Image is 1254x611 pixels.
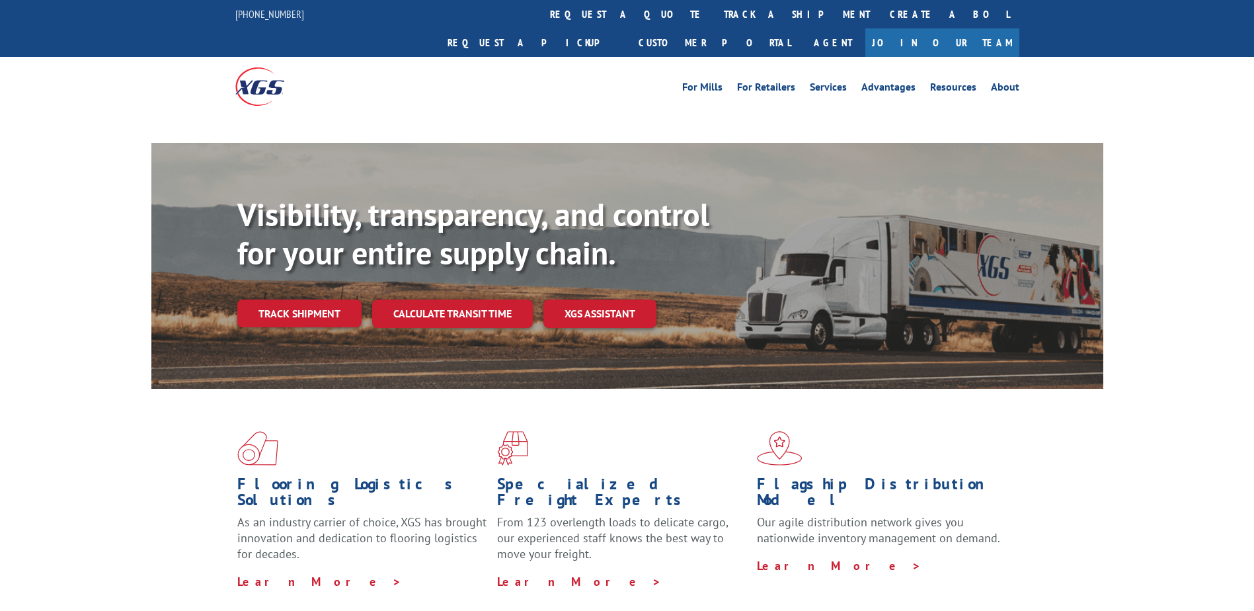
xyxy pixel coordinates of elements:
[235,7,304,20] a: [PHONE_NUMBER]
[757,476,1007,514] h1: Flagship Distribution Model
[237,574,402,589] a: Learn More >
[757,514,1000,546] span: Our agile distribution network gives you nationwide inventory management on demand.
[682,82,723,97] a: For Mills
[438,28,629,57] a: Request a pickup
[237,194,709,273] b: Visibility, transparency, and control for your entire supply chain.
[757,431,803,466] img: xgs-icon-flagship-distribution-model-red
[861,82,916,97] a: Advantages
[930,82,976,97] a: Resources
[991,82,1019,97] a: About
[737,82,795,97] a: For Retailers
[237,431,278,466] img: xgs-icon-total-supply-chain-intelligence-red
[497,514,747,573] p: From 123 overlength loads to delicate cargo, our experienced staff knows the best way to move you...
[372,300,533,328] a: Calculate transit time
[865,28,1019,57] a: Join Our Team
[629,28,801,57] a: Customer Portal
[810,82,847,97] a: Services
[497,574,662,589] a: Learn More >
[497,431,528,466] img: xgs-icon-focused-on-flooring-red
[757,558,921,573] a: Learn More >
[801,28,865,57] a: Agent
[237,300,362,327] a: Track shipment
[237,514,487,561] span: As an industry carrier of choice, XGS has brought innovation and dedication to flooring logistics...
[237,476,487,514] h1: Flooring Logistics Solutions
[543,300,656,328] a: XGS ASSISTANT
[497,476,747,514] h1: Specialized Freight Experts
